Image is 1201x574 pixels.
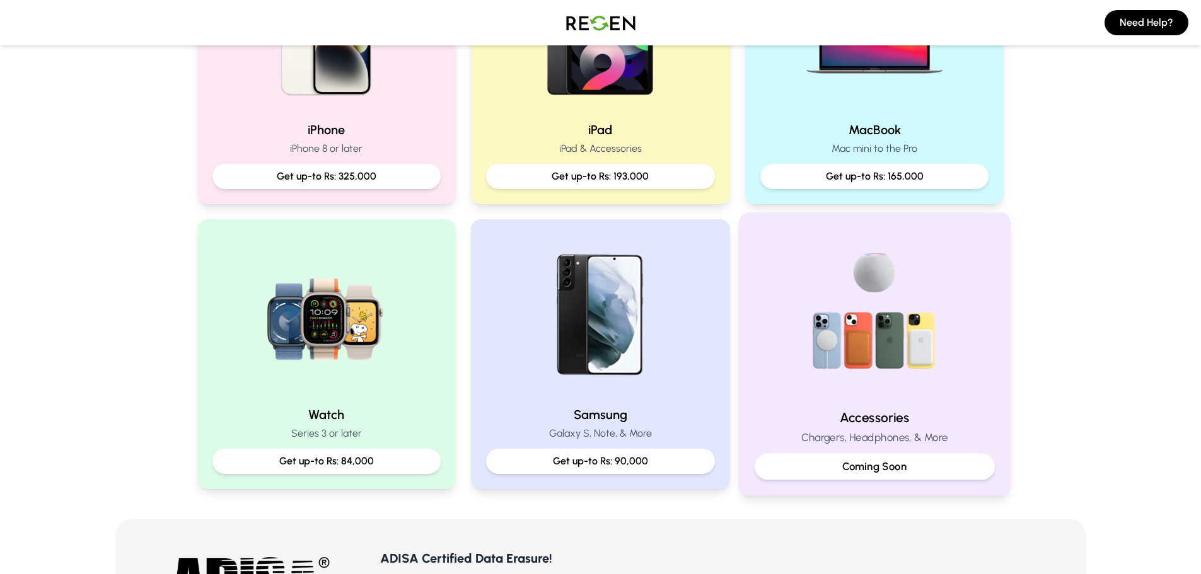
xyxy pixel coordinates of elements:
[212,141,441,156] p: iPhone 8 or later
[519,234,681,396] img: Samsung
[760,141,989,156] p: Mac mini to the Pro
[790,229,960,398] img: Accessories
[496,454,705,469] p: Get up-to Rs: 90,000
[755,408,995,427] h2: Accessories
[223,454,431,469] p: Get up-to Rs: 84,000
[496,169,705,184] p: Get up-to Rs: 193,000
[380,549,1065,567] h3: ADISA Certified Data Erasure!
[486,121,715,139] h2: iPad
[212,406,441,423] h2: Watch
[212,426,441,441] p: Series 3 or later
[223,169,431,184] p: Get up-to Rs: 325,000
[765,459,984,474] p: Coming Soon
[486,406,715,423] h2: Samsung
[1105,10,1188,35] button: Need Help?
[557,5,645,40] img: Logo
[246,234,407,396] img: Watch
[755,430,995,445] p: Chargers, Headphones, & More
[770,169,979,184] p: Get up-to Rs: 165,000
[486,426,715,441] p: Galaxy S, Note, & More
[486,141,715,156] p: iPad & Accessories
[212,121,441,139] h2: iPhone
[760,121,989,139] h2: MacBook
